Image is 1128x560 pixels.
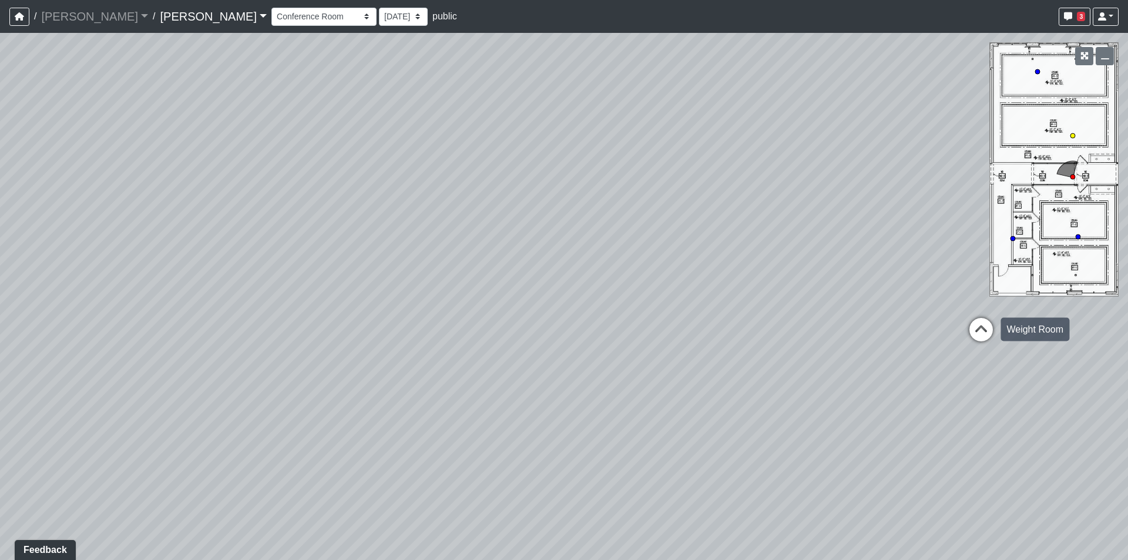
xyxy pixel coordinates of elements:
[1001,318,1069,341] div: Weight Room
[148,5,160,28] span: /
[9,536,78,560] iframe: Ybug feedback widget
[41,5,148,28] a: [PERSON_NAME]
[160,5,267,28] a: [PERSON_NAME]
[432,11,457,21] span: public
[1077,12,1085,21] span: 3
[29,5,41,28] span: /
[1059,8,1090,26] button: 3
